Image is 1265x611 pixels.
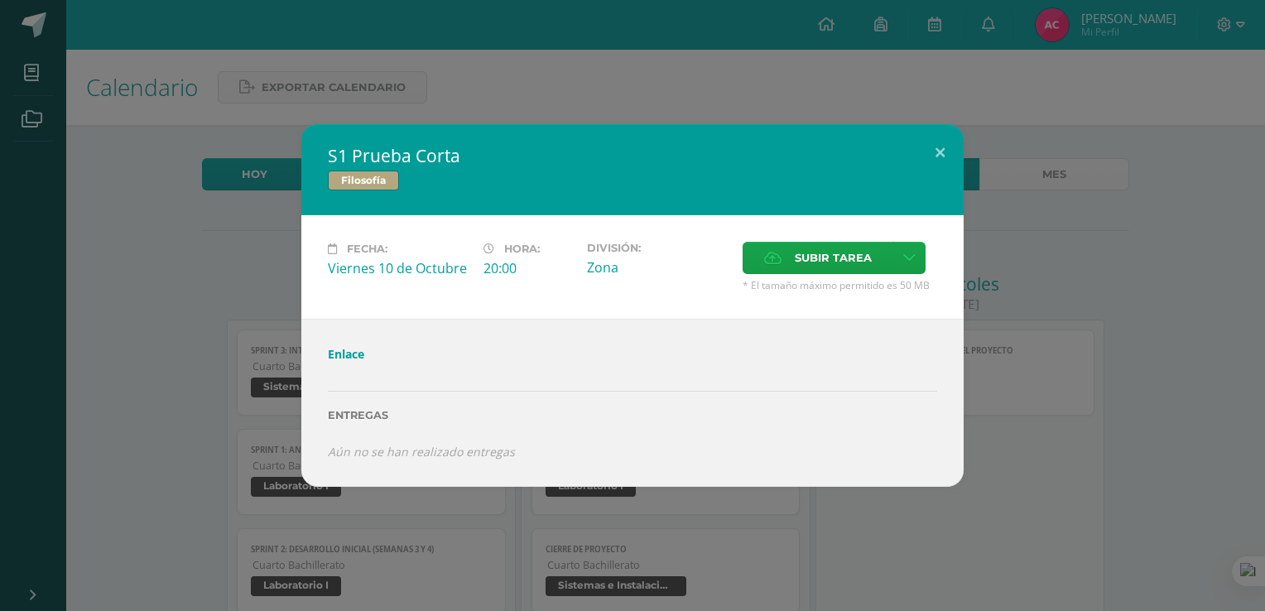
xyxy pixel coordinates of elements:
[328,259,470,277] div: Viernes 10 de Octubre
[795,243,872,273] span: Subir tarea
[347,243,387,255] span: Fecha:
[328,144,937,167] h2: S1 Prueba Corta
[483,259,574,277] div: 20:00
[328,346,364,362] a: Enlace
[328,409,937,421] label: Entregas
[328,171,399,190] span: Filosofía
[743,278,937,292] span: * El tamaño máximo permitido es 50 MB
[916,124,964,180] button: Close (Esc)
[328,444,515,459] i: Aún no se han realizado entregas
[587,242,729,254] label: División:
[504,243,540,255] span: Hora:
[587,258,729,277] div: Zona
